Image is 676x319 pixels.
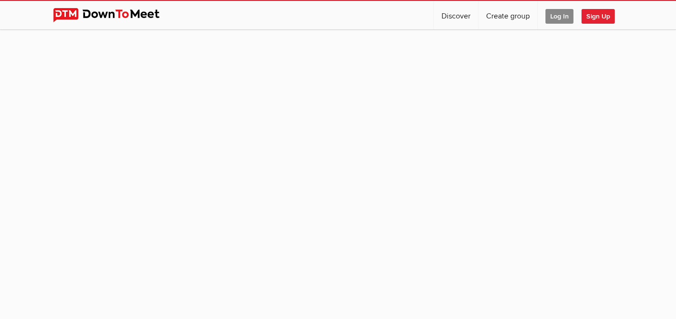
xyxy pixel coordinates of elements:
[545,9,573,24] span: Log In
[53,8,174,22] img: DownToMeet
[582,1,622,29] a: Sign Up
[434,1,478,29] a: Discover
[479,1,537,29] a: Create group
[538,1,581,29] a: Log In
[582,9,615,24] span: Sign Up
